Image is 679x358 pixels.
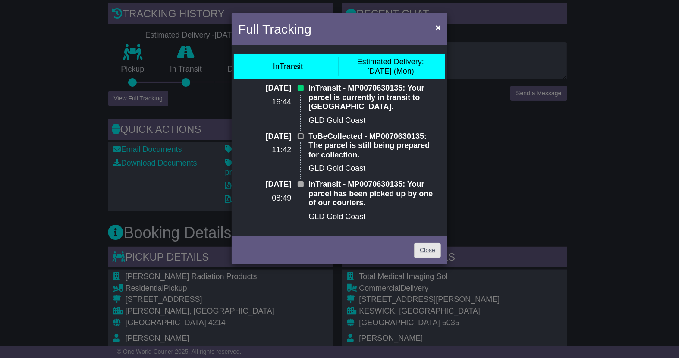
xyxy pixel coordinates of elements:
p: 08:49 [238,194,291,203]
a: Close [414,243,441,258]
p: [DATE] [238,84,291,93]
span: × [436,22,441,32]
button: Close [431,19,445,36]
h4: Full Tracking [238,19,311,39]
p: 11:42 [238,145,291,155]
p: ToBeCollected - MP0070630135: The parcel is still being prepared for collection. [308,132,441,160]
p: [DATE] [238,132,291,141]
p: GLD Gold Coast [308,116,441,126]
p: GLD Gold Coast [308,164,441,173]
p: GLD Gold Coast [308,212,441,222]
p: [DATE] [238,180,291,189]
div: [DATE] (Mon) [357,57,424,76]
p: InTransit - MP0070630135: Your parcel has been picked up by one of our couriers. [308,180,441,208]
span: Estimated Delivery: [357,57,424,66]
p: InTransit - MP0070630135: Your parcel is currently in transit to [GEOGRAPHIC_DATA]. [308,84,441,112]
p: 16:44 [238,97,291,107]
div: InTransit [273,62,303,72]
